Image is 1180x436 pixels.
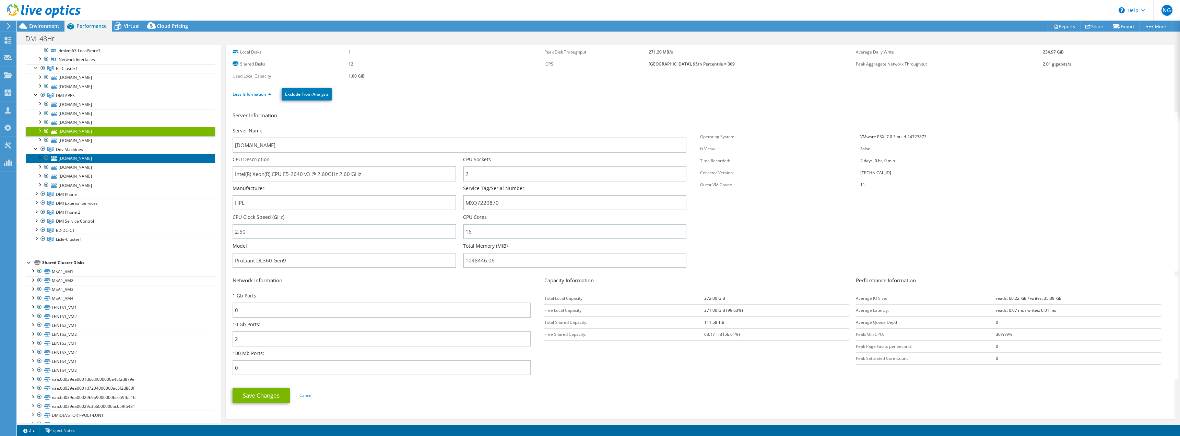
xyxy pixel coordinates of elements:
[56,236,82,242] span: Lisle-Cluster1
[26,267,215,276] a: MSA1_VM1
[26,55,215,64] a: Network Interfaces
[26,357,215,366] a: LENTS4_VM1
[856,292,996,304] td: Average IO Size:
[56,66,78,71] span: EL-Cluster1
[56,218,94,224] span: DMI Service Control
[233,243,247,249] label: Model
[233,388,290,403] a: Save Changes
[700,167,860,179] td: Collector Version:
[26,163,215,172] a: [DOMAIN_NAME]
[26,199,215,208] a: DMI External Services
[26,402,215,411] a: naa.6d039ea00029c3b6000000bc659f6481
[26,348,215,357] a: LENTS3_VM2
[26,312,215,321] a: LENTS1_VM2
[56,200,98,206] span: DMI External Services
[544,304,705,316] td: Free Local Capacity:
[233,111,1168,122] h3: Server Information
[282,88,332,101] a: Exclude From Analysis
[26,226,215,235] a: B2-DC-C1
[233,156,270,163] label: CPU Description
[26,109,215,118] a: [DOMAIN_NAME]
[26,321,215,330] a: LENTS2_VM1
[996,319,998,325] b: 0
[544,316,705,328] td: Total Shared Capacity:
[704,295,725,301] b: 272.00 GiB
[996,343,998,349] b: 0
[1048,21,1081,32] a: Reports
[19,426,40,435] a: 2
[996,331,1012,337] b: 36% /9%
[26,393,215,402] a: naa.6d039ea00029b9b9000000bc659f651b
[26,136,215,145] a: [DOMAIN_NAME]
[1161,5,1172,16] span: NG
[463,214,487,221] label: CPU Cores
[1119,7,1125,13] svg: \n
[26,172,215,181] a: [DOMAIN_NAME]
[26,145,215,154] a: Dev Machines
[56,146,83,152] span: Dev Machines
[649,61,735,67] b: [GEOGRAPHIC_DATA], 95th Percentile = 309
[704,331,740,337] b: 63.17 TiB (56.61%)
[26,276,215,285] a: MSA1_VM2
[26,330,215,339] a: LENTS2_VM2
[996,295,1062,301] b: reads: 66.22 KiB / writes: 35.39 KiB
[860,182,865,188] b: 11
[26,411,215,420] a: DMIDEVSTOR1-VOL1-LUN1
[233,49,349,56] label: Local Disks
[26,118,215,127] a: [DOMAIN_NAME]
[704,307,743,313] b: 271.00 GiB (99.63%)
[26,235,215,244] a: Lisle-Cluster1
[233,214,284,221] label: CPU Clock Speed (GHz)
[544,292,705,304] td: Total Local Capacity:
[856,276,1161,287] h3: Performance Information
[700,179,860,191] td: Guest VM Count:
[856,328,996,340] td: Peak/Min CPU:
[856,316,996,328] td: Average Queue Depth:
[544,328,705,340] td: Free Shared Capacity:
[22,35,65,43] h1: DMI 48Hr
[39,426,80,435] a: Project Notes
[26,154,215,163] a: [DOMAIN_NAME]
[1140,21,1171,32] a: More
[26,181,215,190] a: [DOMAIN_NAME]
[544,61,649,68] label: IOPS:
[26,91,215,100] a: DMI APPS
[26,73,215,82] a: [DOMAIN_NAME]
[233,276,538,287] h3: Network Information
[56,191,77,197] span: DMI Phone
[26,127,215,136] a: [DOMAIN_NAME]
[856,352,996,364] td: Peak Saturated Core Count:
[544,49,649,56] label: Peak Disk Throughput
[856,340,996,352] td: Peak Page Faults per Second:
[56,227,75,233] span: B2-DC-C1
[42,259,215,267] div: Shared Cluster Disks
[463,185,524,192] label: Service Tag/Serial Number
[26,366,215,375] a: LENTS4_VM2
[76,23,107,29] span: Performance
[26,285,215,294] a: MSA1_VM3
[26,100,215,109] a: [DOMAIN_NAME]
[544,276,849,287] h3: Capacity Information
[463,156,491,163] label: CPU Sockets
[26,64,215,73] a: EL-Cluster1
[860,158,895,164] b: 2 days, 0 hr, 0 min
[649,49,673,55] b: 271.20 MB/s
[56,209,80,215] span: DMI Phone 2
[26,82,215,91] a: [DOMAIN_NAME]
[856,61,1043,68] label: Peak Aggregate Network Throughput
[56,93,75,98] span: DMI APPS
[349,73,365,79] b: 1.00 GiB
[233,61,349,68] label: Shared Disks
[26,294,215,303] a: MSA1_VM4
[124,23,140,29] span: Virtual
[856,304,996,316] td: Average Latency:
[26,46,215,55] a: dmivm63-LocalStore1
[860,146,870,152] b: False
[349,61,353,67] b: 12
[233,185,264,192] label: Manufacturer
[233,321,260,328] label: 10 Gb Ports:
[700,143,860,155] td: Is Virtual:
[704,319,724,325] b: 111.58 TiB
[700,155,860,167] td: Time Recorded:
[26,303,215,312] a: LENTS1_VM1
